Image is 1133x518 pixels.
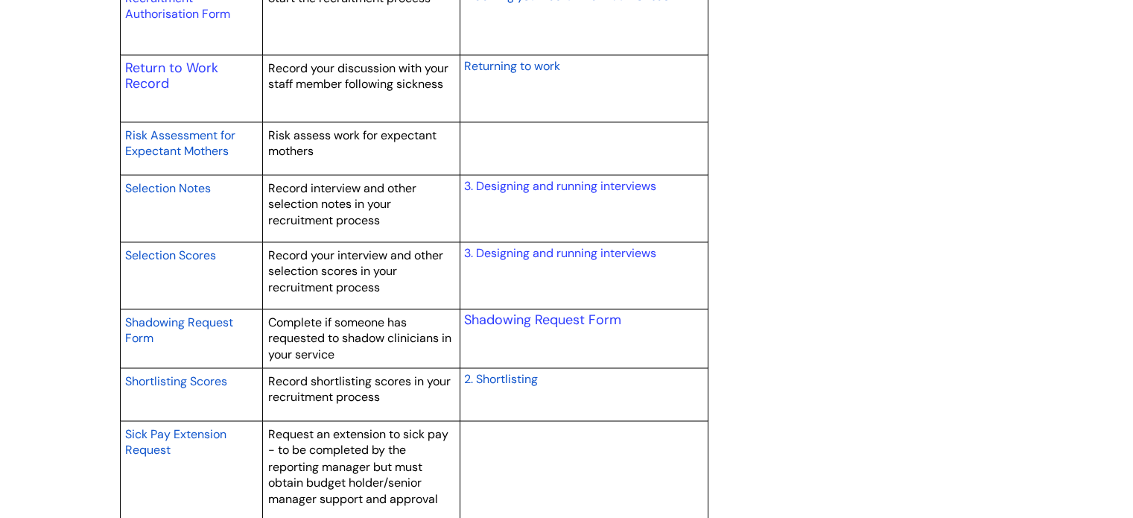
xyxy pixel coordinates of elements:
[463,370,537,388] a: 2. Shortlisting
[268,180,416,228] span: Record interview and other selection notes in your recruitment process
[125,59,218,93] a: Return to Work Record
[463,58,559,74] span: Returning to work
[125,179,211,197] a: Selection Notes
[268,247,443,295] span: Record your interview and other selection scores in your recruitment process
[125,372,227,390] a: Shortlisting Scores
[268,373,451,405] span: Record shortlisting scores in your recruitment process
[463,245,656,261] a: 3. Designing and running interviews
[125,315,233,347] span: Shadowing Request Form
[125,126,235,160] a: Risk Assessment for Expectant Mothers
[268,315,451,362] span: Complete if someone has requested to shadow clinicians in your service
[268,60,448,92] span: Record your discussion with your staff member following sickness
[125,246,216,264] a: Selection Scores
[125,247,216,263] span: Selection Scores
[125,127,235,159] span: Risk Assessment for Expectant Mothers
[268,127,437,159] span: Risk assess work for expectant mothers
[125,425,226,459] a: Sick Pay Extension Request
[125,180,211,196] span: Selection Notes
[268,426,448,506] span: Request an extension to sick pay - to be completed by the reporting manager but must obtain budge...
[125,313,233,347] a: Shadowing Request Form
[463,178,656,194] a: 3. Designing and running interviews
[463,311,621,329] a: Shadowing Request Form
[125,426,226,458] span: Sick Pay Extension Request
[463,57,559,75] a: Returning to work
[463,371,537,387] span: 2. Shortlisting
[125,373,227,389] span: Shortlisting Scores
